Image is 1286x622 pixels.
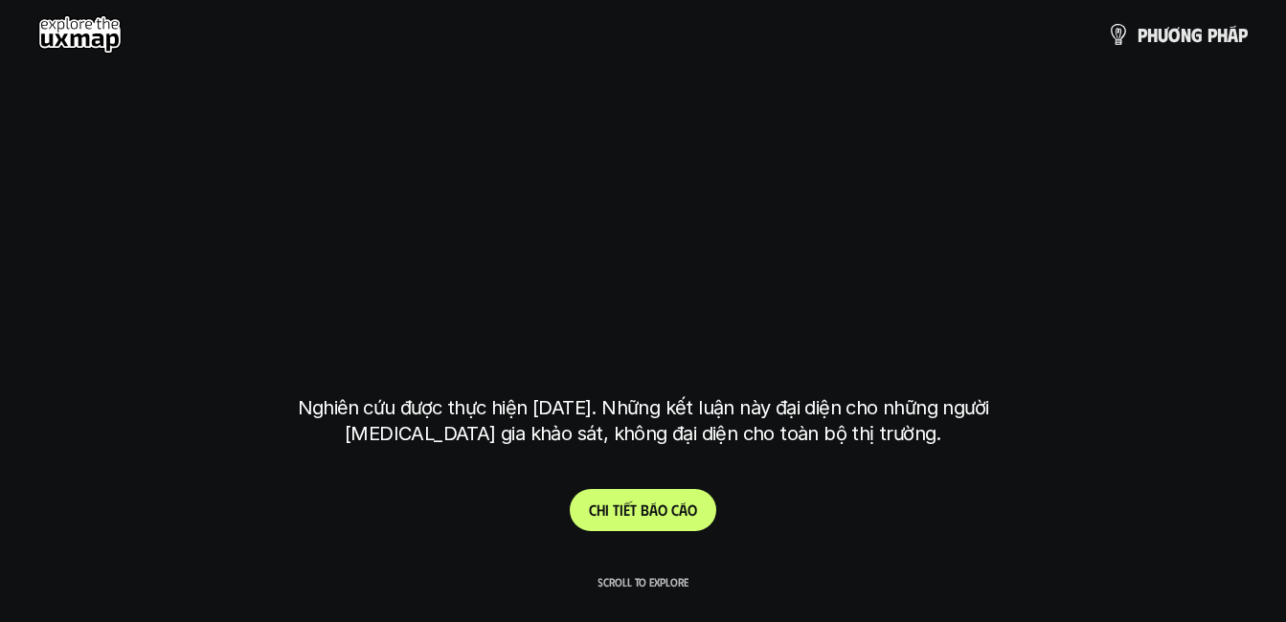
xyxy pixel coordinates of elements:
span: C [589,500,597,519]
span: i [605,500,609,519]
span: t [630,500,637,519]
p: Nghiên cứu được thực hiện [DATE]. Những kết luận này đại diện cho những người [MEDICAL_DATA] gia ... [284,395,1003,447]
span: á [679,500,688,519]
span: n [1181,24,1191,45]
h1: phạm vi công việc của [294,122,993,202]
span: h [597,500,605,519]
span: p [1207,24,1217,45]
span: ơ [1168,24,1181,45]
span: p [1138,24,1147,45]
span: h [1147,24,1158,45]
span: h [1217,24,1228,45]
span: i [620,500,623,519]
p: Scroll to explore [598,575,688,589]
span: o [688,500,697,519]
span: p [1238,24,1248,45]
a: Chitiếtbáocáo [570,489,716,531]
h6: Kết quả nghiên cứu [577,74,723,96]
span: á [1228,24,1238,45]
span: t [613,500,620,519]
span: b [641,500,649,519]
span: c [671,500,679,519]
a: phươngpháp [1107,15,1248,54]
h1: tại [GEOGRAPHIC_DATA] [302,273,984,353]
span: g [1191,24,1203,45]
span: o [658,500,667,519]
span: á [649,500,658,519]
span: ế [623,500,630,519]
span: ư [1158,24,1168,45]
